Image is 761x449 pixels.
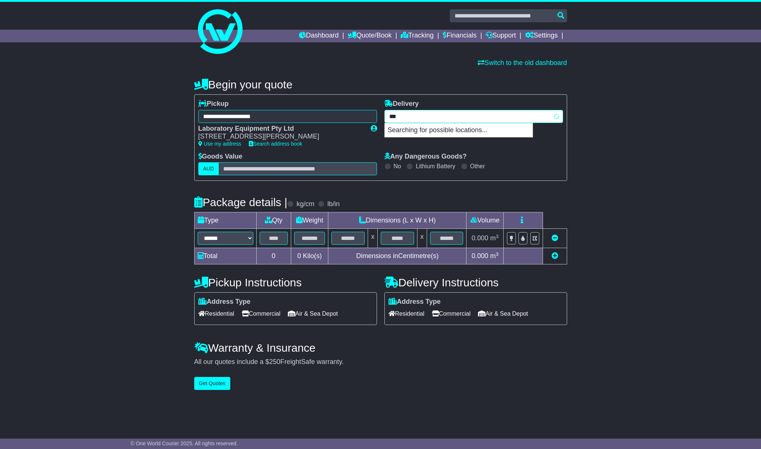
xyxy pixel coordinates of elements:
span: 0.000 [472,252,488,260]
a: Remove this item [552,234,558,242]
h4: Warranty & Insurance [194,342,567,354]
a: Tracking [401,30,433,42]
td: Dimensions in Centimetre(s) [328,248,466,264]
span: m [490,234,499,242]
td: 0 [256,248,291,264]
label: Other [470,163,485,170]
div: Laboratory Equipment Pty Ltd [198,125,363,133]
label: Any Dangerous Goods? [384,153,467,161]
label: lb/in [327,200,339,208]
label: kg/cm [296,200,314,208]
label: Address Type [388,298,441,306]
h4: Package details | [194,196,287,208]
a: Search address book [249,141,302,147]
span: 0.000 [472,234,488,242]
a: Add new item [552,252,558,260]
span: Air & Sea Depot [478,308,528,319]
label: Pickup [198,100,229,108]
div: [STREET_ADDRESS][PERSON_NAME] [198,133,363,141]
button: Get Quotes [194,377,231,390]
td: Weight [291,212,328,229]
a: Support [486,30,516,42]
label: No [394,163,401,170]
typeahead: Please provide city [384,110,563,123]
h4: Pickup Instructions [194,276,377,289]
a: Settings [525,30,558,42]
td: Dimensions (L x W x H) [328,212,466,229]
a: Quote/Book [348,30,391,42]
label: AUD [198,162,219,175]
td: x [417,229,427,248]
label: Address Type [198,298,251,306]
h4: Delivery Instructions [384,276,567,289]
td: Volume [466,212,504,229]
p: Searching for possible locations... [385,123,533,137]
a: Financials [443,30,477,42]
h4: Begin your quote [194,78,567,91]
label: Delivery [384,100,419,108]
td: Kilo(s) [291,248,328,264]
a: Dashboard [299,30,339,42]
td: Qty [256,212,291,229]
span: 250 [269,358,280,365]
span: 0 [297,252,301,260]
sup: 3 [496,251,499,257]
a: Switch to the old dashboard [478,59,567,66]
span: Commercial [242,308,280,319]
sup: 3 [496,234,499,239]
div: All our quotes include a $ FreightSafe warranty. [194,358,567,366]
span: © One World Courier 2025. All rights reserved. [131,440,238,446]
span: Residential [198,308,234,319]
span: Commercial [432,308,471,319]
span: Residential [388,308,425,319]
td: Total [194,248,256,264]
label: Lithium Battery [416,163,455,170]
td: x [368,229,378,248]
span: Air & Sea Depot [288,308,338,319]
span: m [490,252,499,260]
td: Type [194,212,256,229]
label: Goods Value [198,153,243,161]
a: Use my address [198,141,241,147]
